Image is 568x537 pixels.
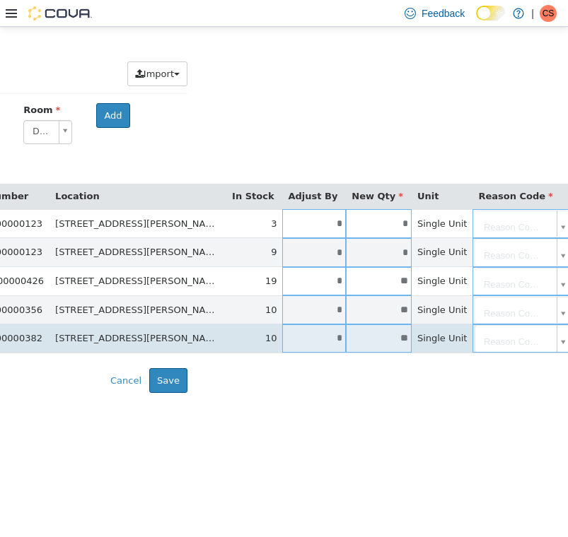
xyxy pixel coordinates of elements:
[475,184,551,212] span: Reason Code...
[55,249,284,259] span: [STREET_ADDRESS][PERSON_NAME] (Daily Sales)
[417,306,468,317] span: Single Unit
[422,6,465,20] span: Feedback
[226,268,282,297] td: 10
[352,164,403,175] span: New Qty
[226,211,282,240] td: 9
[23,78,60,88] span: Room
[55,306,284,317] span: [STREET_ADDRESS][PERSON_NAME] (Daily Sales)
[226,240,282,269] td: 19
[103,341,149,367] button: Cancel
[127,35,187,60] button: Import
[55,191,284,202] span: [STREET_ADDRESS][PERSON_NAME] (Daily Sales)
[144,42,174,52] span: Import
[543,5,555,22] span: CS
[540,5,557,22] div: Christopher Sagrado
[417,249,468,259] span: Single Unit
[55,220,284,230] span: [STREET_ADDRESS][PERSON_NAME] (Daily Sales)
[24,94,53,116] span: Daily Sales
[531,5,534,22] p: |
[475,241,551,269] span: Reason Code...
[417,191,468,202] span: Single Unit
[475,270,551,298] span: Reason Code...
[417,220,468,230] span: Single Unit
[226,182,282,211] td: 3
[475,212,551,240] span: Reason Code...
[288,163,340,177] button: Adjust By
[478,164,552,175] span: Reason Code
[226,297,282,326] td: 10
[55,278,284,288] span: [STREET_ADDRESS][PERSON_NAME] (Daily Sales)
[232,163,277,177] button: In Stock
[475,298,551,326] span: Reason Code...
[55,163,102,177] button: Location
[149,341,187,367] button: Save
[23,93,72,117] a: Daily Sales
[28,6,92,20] img: Cova
[476,6,506,20] input: Dark Mode
[417,278,468,288] span: Single Unit
[417,163,441,177] button: Unit
[96,76,129,102] button: Add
